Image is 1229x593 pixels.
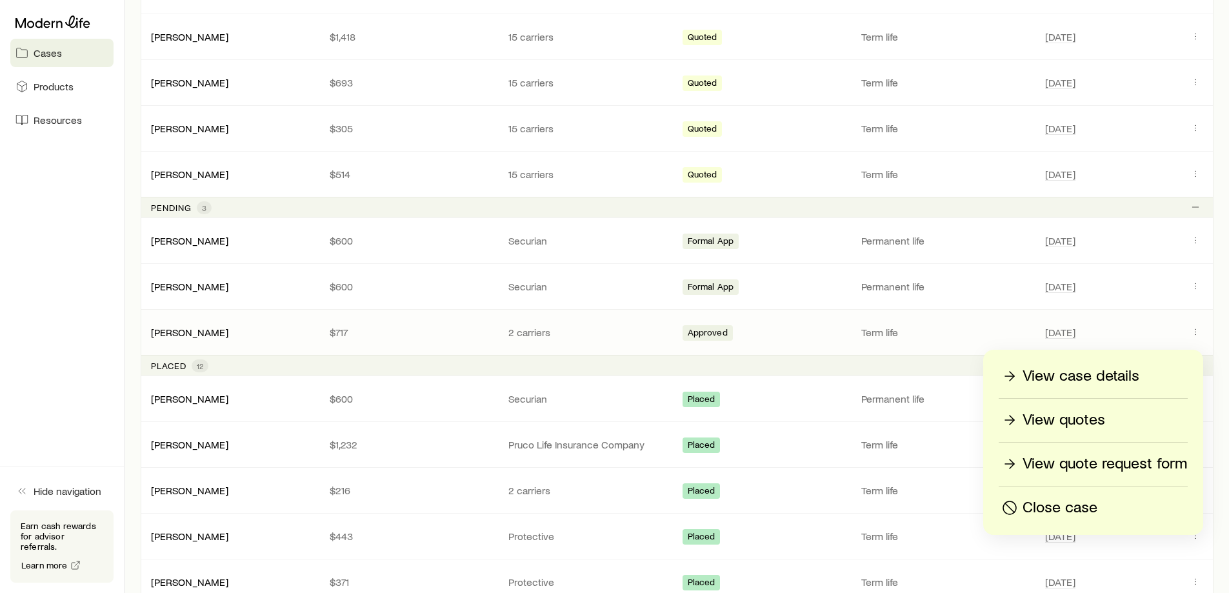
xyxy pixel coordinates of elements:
span: [DATE] [1045,168,1075,181]
div: Earn cash rewards for advisor referrals.Learn more [10,510,114,583]
p: $443 [330,530,488,543]
a: [PERSON_NAME] [151,234,228,246]
div: [PERSON_NAME] [151,30,228,44]
p: Earn cash rewards for advisor referrals. [21,521,103,552]
a: View quotes [999,409,1188,432]
p: $216 [330,484,488,497]
a: [PERSON_NAME] [151,438,228,450]
a: View case details [999,365,1188,388]
span: Quoted [688,32,717,45]
p: 15 carriers [508,122,666,135]
span: [DATE] [1045,122,1075,135]
p: Term life [861,168,1030,181]
p: Permanent life [861,280,1030,293]
span: Placed [688,394,715,407]
div: [PERSON_NAME] [151,168,228,181]
span: [DATE] [1045,234,1075,247]
a: [PERSON_NAME] [151,576,228,588]
a: [PERSON_NAME] [151,280,228,292]
p: Term life [861,122,1030,135]
p: Term life [861,30,1030,43]
a: Resources [10,106,114,134]
p: $371 [330,576,488,588]
span: [DATE] [1045,326,1075,339]
span: Formal App [688,236,734,249]
p: 2 carriers [508,484,666,497]
span: [DATE] [1045,76,1075,89]
div: [PERSON_NAME] [151,326,228,339]
p: 15 carriers [508,168,666,181]
p: $514 [330,168,488,181]
span: Placed [688,531,715,545]
div: [PERSON_NAME] [151,484,228,498]
span: [DATE] [1045,280,1075,293]
p: 15 carriers [508,76,666,89]
button: Hide navigation [10,477,114,505]
p: $717 [330,326,488,339]
p: $1,232 [330,438,488,451]
p: Permanent life [861,392,1030,405]
span: Quoted [688,169,717,183]
button: Close case [999,497,1188,519]
span: Formal App [688,281,734,295]
p: View quote request form [1023,454,1187,474]
a: [PERSON_NAME] [151,392,228,405]
p: Term life [861,530,1030,543]
a: Products [10,72,114,101]
p: Pending [151,203,192,213]
a: [PERSON_NAME] [151,30,228,43]
span: Placed [688,577,715,590]
a: View quote request form [999,453,1188,476]
span: Hide navigation [34,485,101,498]
a: [PERSON_NAME] [151,530,228,542]
a: [PERSON_NAME] [151,76,228,88]
span: Cases [34,46,62,59]
p: $600 [330,280,488,293]
a: Cases [10,39,114,67]
p: Pruco Life Insurance Company [508,438,666,451]
span: [DATE] [1045,30,1075,43]
p: Term life [861,326,1030,339]
p: Term life [861,438,1030,451]
p: $305 [330,122,488,135]
div: [PERSON_NAME] [151,438,228,452]
p: $600 [330,234,488,247]
div: [PERSON_NAME] [151,122,228,136]
p: 15 carriers [508,30,666,43]
p: Protective [508,530,666,543]
p: $1,418 [330,30,488,43]
div: [PERSON_NAME] [151,530,228,543]
p: Permanent life [861,234,1030,247]
p: View quotes [1023,410,1105,430]
div: [PERSON_NAME] [151,76,228,90]
span: 3 [202,203,206,213]
p: 2 carriers [508,326,666,339]
p: Securian [508,392,666,405]
div: [PERSON_NAME] [151,280,228,294]
p: Placed [151,361,186,371]
div: [PERSON_NAME] [151,234,228,248]
div: [PERSON_NAME] [151,576,228,589]
span: Products [34,80,74,93]
span: [DATE] [1045,576,1075,588]
span: Quoted [688,123,717,137]
span: Placed [688,439,715,453]
a: [PERSON_NAME] [151,168,228,180]
p: View case details [1023,366,1139,387]
p: Term life [861,76,1030,89]
span: Quoted [688,77,717,91]
p: $693 [330,76,488,89]
span: Learn more [21,561,68,570]
span: Resources [34,114,82,126]
a: [PERSON_NAME] [151,484,228,496]
p: Protective [508,576,666,588]
p: Securian [508,234,666,247]
div: [PERSON_NAME] [151,392,228,406]
a: [PERSON_NAME] [151,122,228,134]
p: Close case [1023,498,1097,518]
p: Term life [861,576,1030,588]
span: [DATE] [1045,530,1075,543]
p: Securian [508,280,666,293]
span: 12 [197,361,203,371]
p: Term life [861,484,1030,497]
